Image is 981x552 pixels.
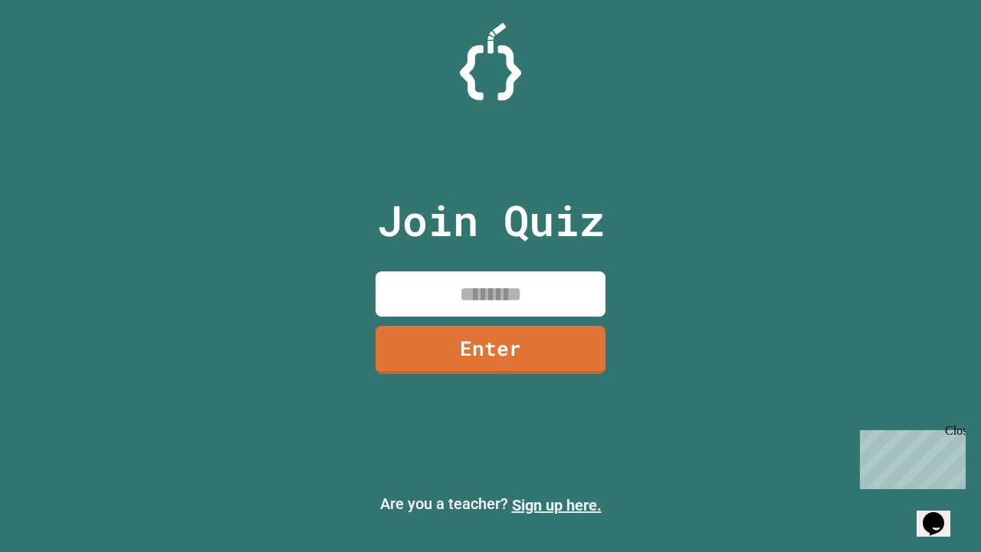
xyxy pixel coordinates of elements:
img: Logo.svg [460,23,521,100]
p: Are you a teacher? [12,492,969,517]
p: Join Quiz [377,189,605,252]
iframe: chat widget [917,491,966,537]
iframe: chat widget [854,424,966,489]
a: Enter [376,326,605,374]
a: Sign up here. [512,496,602,514]
div: Chat with us now!Close [6,6,106,97]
